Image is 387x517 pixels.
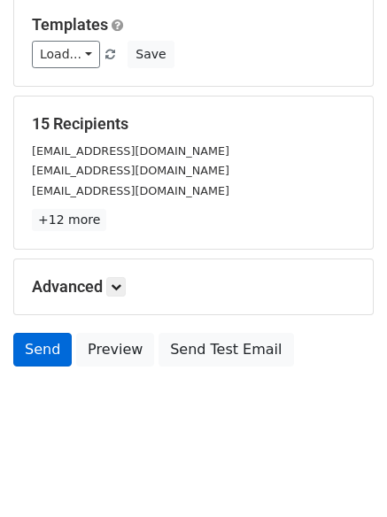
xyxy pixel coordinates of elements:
small: [EMAIL_ADDRESS][DOMAIN_NAME] [32,184,229,197]
a: Templates [32,15,108,34]
a: Preview [76,333,154,367]
a: Send Test Email [159,333,293,367]
a: +12 more [32,209,106,231]
iframe: Chat Widget [298,432,387,517]
h5: Advanced [32,277,355,297]
button: Save [128,41,174,68]
h5: 15 Recipients [32,114,355,134]
a: Send [13,333,72,367]
small: [EMAIL_ADDRESS][DOMAIN_NAME] [32,164,229,177]
small: [EMAIL_ADDRESS][DOMAIN_NAME] [32,144,229,158]
a: Load... [32,41,100,68]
